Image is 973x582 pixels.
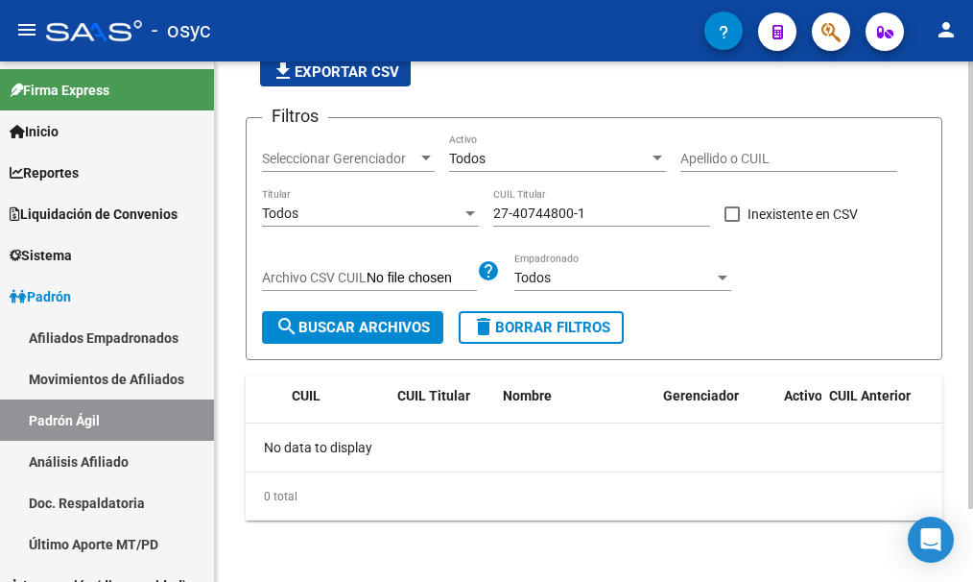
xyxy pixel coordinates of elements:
mat-icon: search [275,315,298,338]
datatable-header-cell: Activo [776,376,821,439]
span: Firma Express [10,80,109,101]
datatable-header-cell: Gerenciador [655,376,777,439]
mat-icon: person [935,18,958,41]
span: Todos [449,151,486,166]
h3: Filtros [262,103,328,130]
span: CUIL Anterior [829,388,911,403]
input: Archivo CSV CUIL [367,270,477,287]
span: Nombre [503,388,552,403]
datatable-header-cell: CUIL [284,376,390,439]
span: Inexistente en CSV [748,203,858,226]
span: Buscar Archivos [275,319,430,336]
span: Todos [262,206,298,221]
span: CUIL [292,388,320,403]
datatable-header-cell: CUIL Titular [390,376,495,439]
div: No data to display [246,424,942,472]
button: Borrar Filtros [459,311,624,344]
span: Liquidación de Convenios [10,204,178,225]
span: Todos [514,270,551,285]
span: Archivo CSV CUIL [262,270,367,285]
span: Gerenciador [663,388,739,403]
span: Borrar Filtros [472,319,610,336]
span: Exportar CSV [272,63,399,81]
mat-icon: help [477,259,500,282]
datatable-header-cell: CUIL Anterior [821,376,943,439]
datatable-header-cell: Nombre [495,376,655,439]
span: Seleccionar Gerenciador [262,151,417,167]
button: Exportar CSV [260,58,411,86]
mat-icon: file_download [272,60,295,83]
div: Open Intercom Messenger [908,517,954,563]
mat-icon: menu [15,18,38,41]
span: Sistema [10,245,72,266]
span: Activo [784,388,822,403]
span: - osyc [152,10,211,52]
span: Reportes [10,162,79,183]
span: Inicio [10,121,59,142]
button: Buscar Archivos [262,311,443,344]
div: 0 total [246,473,942,521]
mat-icon: delete [472,315,495,338]
span: CUIL Titular [397,388,470,403]
span: Padrón [10,286,71,307]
